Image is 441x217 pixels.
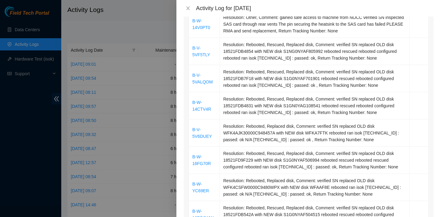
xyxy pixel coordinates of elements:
td: Resolution: Rebooted, Replaced disk, Comment: verified SN replaced OLD disk WFK4AJK30000C948457A ... [220,120,410,147]
a: B-W-16FG70R [192,154,211,166]
a: B-V-5VALQOM [192,73,213,84]
div: Activity Log for [DATE] [196,5,434,12]
a: B-W-14CTV4R [192,100,211,112]
a: B-W-YC69ER [192,182,209,193]
td: Resolution: Other, Comment: gained safe access to machine from NOCC verified SN inspected SAS car... [220,11,410,38]
td: Resolution: Rebooted, Rescued, Replaced disk, Comment: verified SN replaced OLD disk 18521FDB4831... [220,92,410,120]
a: B-V-5V6DUEY [192,127,212,139]
td: Resolution: Rebooted, Rescued, Replaced disk, Comment: verified SN replaced OLD disk 18521FD9F229... [220,147,410,174]
td: Resolution: Rebooted, Rescued, Replaced disk, Comment: verified SN replaced OLD disk 18521FDB4854... [220,38,410,65]
td: Resolution: Rebooted, Rescued, Replaced disk, Comment: verified SN replaced OLD disk 18521FDB7F18... [220,65,410,92]
span: close [186,6,190,11]
button: Close [184,6,192,11]
a: B-V-5VF5TLY [192,46,210,57]
a: B-W-14V0PT0 [192,18,210,30]
td: Resolution: Rebooted, Replaced disk, Comment: verified SN replaced OLD disk WFK4CSFW0000C9480WPX ... [220,174,410,201]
